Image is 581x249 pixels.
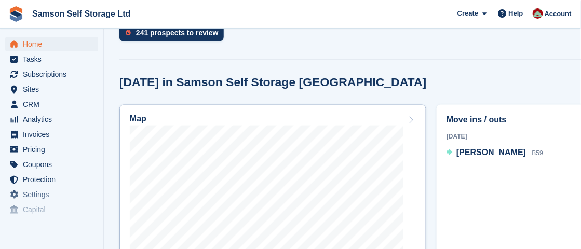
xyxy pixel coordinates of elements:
[456,148,526,157] span: [PERSON_NAME]
[5,67,98,81] a: menu
[28,5,134,22] a: Samson Self Storage Ltd
[23,127,85,142] span: Invoices
[23,112,85,127] span: Analytics
[447,147,543,160] a: [PERSON_NAME] B59
[23,82,85,96] span: Sites
[5,187,98,202] a: menu
[23,157,85,172] span: Coupons
[533,8,543,19] img: Ian
[23,142,85,157] span: Pricing
[8,6,24,22] img: stora-icon-8386f47178a22dfd0bd8f6a31ec36ba5ce8667c1dd55bd0f319d3a0aa187defe.svg
[5,142,98,157] a: menu
[5,112,98,127] a: menu
[5,97,98,112] a: menu
[5,82,98,96] a: menu
[23,37,85,51] span: Home
[136,29,219,37] div: 241 prospects to review
[23,202,85,217] span: Capital
[5,157,98,172] a: menu
[5,202,98,217] a: menu
[23,97,85,112] span: CRM
[5,52,98,66] a: menu
[5,127,98,142] a: menu
[126,30,131,36] img: prospect-51fa495bee0391a8d652442698ab0144808aea92771e9ea1ae160a38d050c398.svg
[5,37,98,51] a: menu
[509,8,523,19] span: Help
[532,150,543,157] span: B59
[545,9,572,19] span: Account
[5,172,98,187] a: menu
[23,172,85,187] span: Protection
[23,187,85,202] span: Settings
[23,52,85,66] span: Tasks
[119,75,427,89] h2: [DATE] in Samson Self Storage [GEOGRAPHIC_DATA]
[119,24,229,47] a: 241 prospects to review
[457,8,478,19] span: Create
[23,67,85,81] span: Subscriptions
[130,114,146,123] h2: Map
